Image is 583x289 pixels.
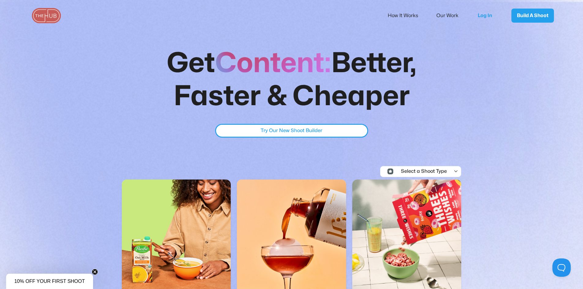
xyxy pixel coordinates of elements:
[388,9,426,22] a: How It Works
[92,269,98,275] button: Close teaser
[552,258,571,277] iframe: Toggle Customer Support
[472,6,502,26] a: Log In
[396,169,447,174] div: Select a Shoot Type
[511,9,554,23] a: Build A Shoot
[215,124,368,138] a: Try Our New Shoot Builder
[215,50,324,77] strong: Content
[6,274,93,289] div: 10% OFF YOUR FIRST SHOOTClose teaser
[261,127,322,135] div: Try Our New Shoot Builder
[167,50,215,77] strong: Get
[436,9,467,22] a: Our Work
[387,169,393,174] img: Icon Select Category - Localfinder X Webflow Template
[454,169,458,174] div: 
[14,279,85,284] span: 10% OFF YOUR FIRST SHOOT
[380,166,484,177] div: Icon Select Category - Localfinder X Webflow TemplateSelect a Shoot Type
[324,50,331,77] strong: :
